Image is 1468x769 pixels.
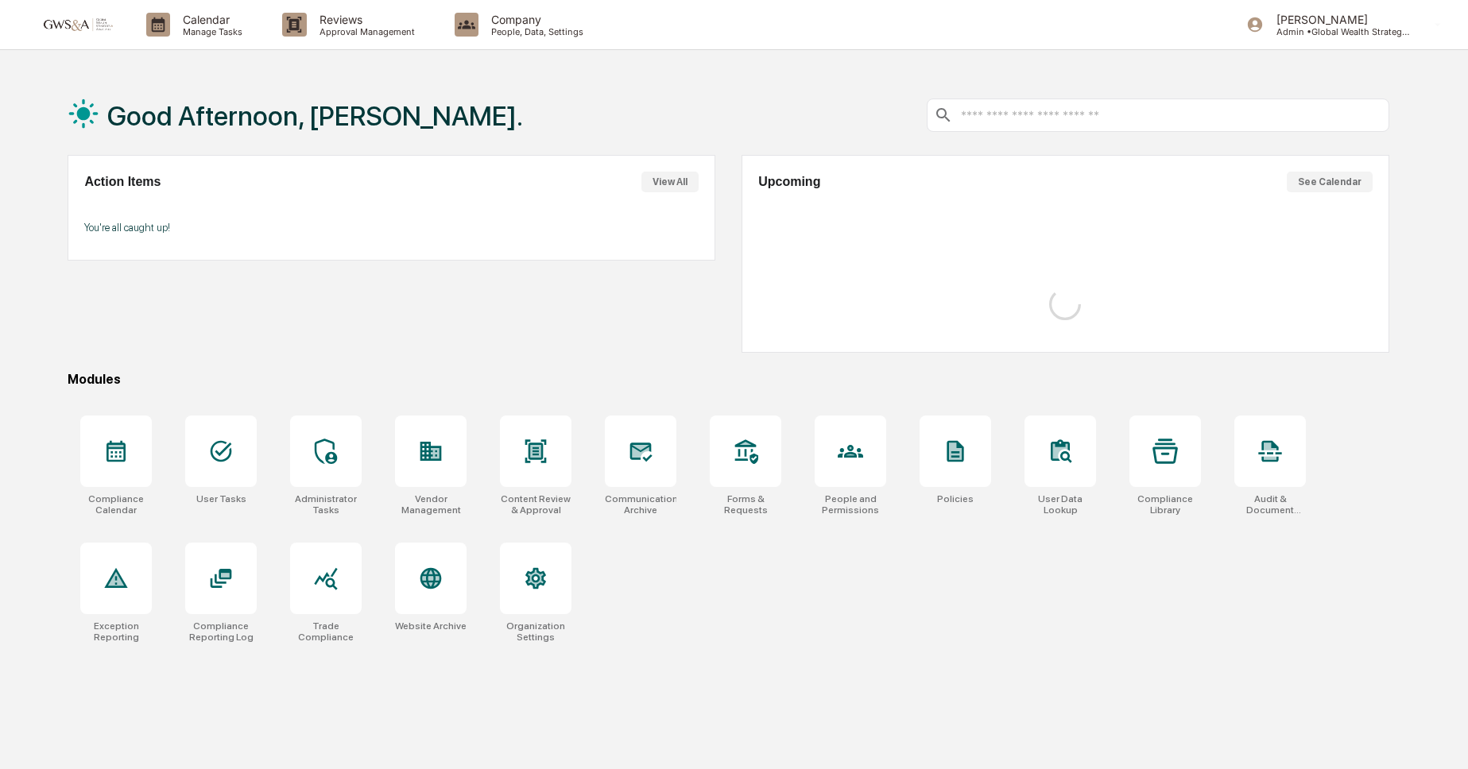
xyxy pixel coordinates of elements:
div: Exception Reporting [80,620,152,643]
div: Audit & Document Logs [1234,493,1306,516]
h1: Good Afternoon, [PERSON_NAME]. [107,100,523,132]
div: Compliance Library [1129,493,1201,516]
p: Company [478,13,591,26]
div: Content Review & Approval [500,493,571,516]
div: Policies [937,493,974,504]
div: People and Permissions [815,493,886,516]
div: Vendor Management [395,493,467,516]
h2: Action Items [84,175,161,189]
div: Forms & Requests [710,493,781,516]
p: People, Data, Settings [478,26,591,37]
div: User Data Lookup [1025,493,1096,516]
p: [PERSON_NAME] [1264,13,1412,26]
div: Trade Compliance [290,620,362,643]
div: Website Archive [395,620,467,632]
p: Manage Tasks [170,26,250,37]
p: Admin • Global Wealth Strategies Associates [1264,26,1412,37]
div: Compliance Reporting Log [185,620,257,643]
div: User Tasks [196,493,246,504]
div: Administrator Tasks [290,493,362,516]
div: Compliance Calendar [80,493,152,516]
h2: Upcoming [758,175,820,189]
button: View All [641,172,699,192]
div: Organization Settings [500,620,571,643]
p: Approval Management [307,26,423,37]
img: logo [38,17,114,32]
button: See Calendar [1287,172,1373,192]
div: Modules [68,372,1389,387]
p: You're all caught up! [84,222,699,234]
p: Reviews [307,13,423,26]
p: Calendar [170,13,250,26]
div: Communications Archive [605,493,676,516]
